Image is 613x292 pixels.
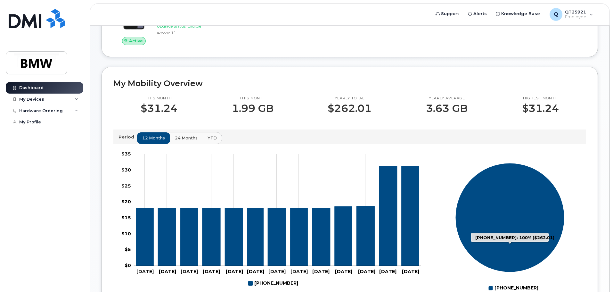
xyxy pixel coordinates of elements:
div: QT25921 [545,8,598,21]
tspan: $30 [121,167,131,172]
p: 1.99 GB [232,103,274,114]
tspan: [DATE] [226,269,243,274]
g: Series [455,163,564,272]
tspan: [DATE] [159,269,176,274]
iframe: Messenger Launcher [585,264,608,287]
tspan: [DATE] [247,269,264,274]
tspan: $20 [121,199,131,204]
p: $262.01 [328,103,372,114]
tspan: $35 [121,151,131,157]
tspan: [DATE] [181,269,198,274]
tspan: $0 [125,263,131,268]
span: Eligible [188,24,201,29]
g: Chart [121,151,421,289]
p: Yearly total [328,96,372,101]
g: Legend [248,278,298,289]
span: Alerts [473,11,487,17]
p: Yearly average [426,96,468,101]
tspan: [DATE] [335,269,352,274]
tspan: $25 [121,183,131,188]
tspan: [DATE] [268,269,286,274]
tspan: [DATE] [379,269,396,274]
span: Support [441,11,459,17]
span: Employee [565,14,586,20]
tspan: [DATE] [203,269,220,274]
p: Highest month [522,96,559,101]
tspan: $10 [121,230,131,236]
p: Period [119,134,137,140]
p: $31.24 [141,103,177,114]
p: 3.63 GB [426,103,468,114]
tspan: [DATE] [402,269,419,274]
span: 24 months [175,135,198,141]
span: QT25921 [565,9,586,14]
tspan: [DATE] [358,269,375,274]
g: 864-631-8909: 100% [455,163,564,272]
a: Knowledge Base [491,7,544,20]
span: YTD [208,135,217,141]
tspan: [DATE] [290,269,308,274]
p: This month [141,96,177,101]
div: iPhone 11 [157,30,223,36]
a: Alerts [463,7,491,20]
p: This month [232,96,274,101]
span: Upgrade Status: [157,24,186,29]
g: 864-631-8909 [248,278,298,289]
span: Q [554,11,558,18]
tspan: $15 [121,215,131,221]
tspan: [DATE] [312,269,330,274]
g: 864-631-8909 [136,166,419,266]
a: Support [431,7,463,20]
p: $31.24 [522,103,559,114]
span: Active [129,38,143,44]
tspan: $5 [125,246,131,252]
span: Knowledge Base [501,11,540,17]
h2: My Mobility Overview [113,79,586,88]
tspan: [DATE] [136,269,154,274]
